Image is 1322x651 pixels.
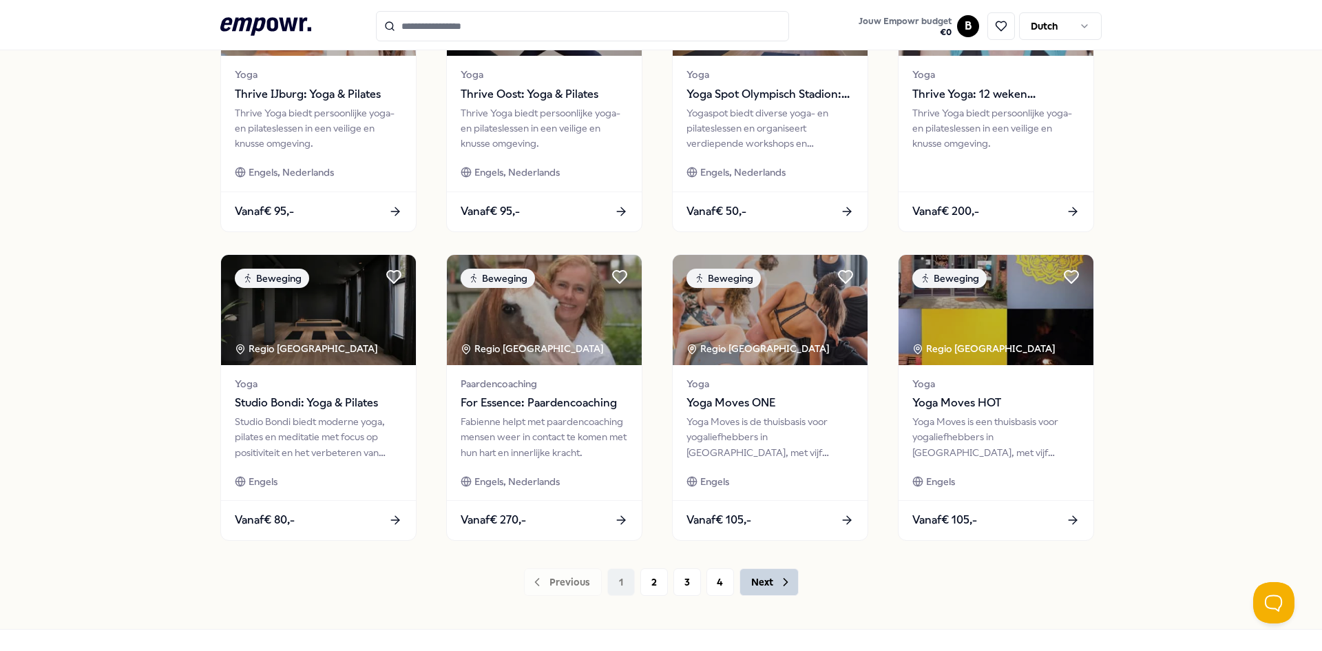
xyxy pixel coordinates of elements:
[686,85,854,103] span: Yoga Spot Olympisch Stadion: Yoga & Pilates
[912,85,1080,103] span: Thrive Yoga: 12 weken zwangerschapsyoga
[853,12,957,41] a: Jouw Empowr budget€0
[926,474,955,489] span: Engels
[739,568,799,596] button: Next
[672,254,868,541] a: package imageBewegingRegio [GEOGRAPHIC_DATA] YogaYoga Moves ONEYoga Moves is de thuisbasis voor y...
[221,255,416,365] img: package image
[220,254,417,541] a: package imageBewegingRegio [GEOGRAPHIC_DATA] YogaStudio Bondi: Yoga & PilatesStudio Bondi biedt m...
[686,269,761,288] div: Beweging
[235,85,402,103] span: Thrive IJburg: Yoga & Pilates
[461,105,628,152] div: Thrive Yoga biedt persoonlijke yoga- en pilateslessen in een veilige en knusse omgeving.
[686,341,832,356] div: Regio [GEOGRAPHIC_DATA]
[461,67,628,82] span: Yoga
[912,394,1080,412] span: Yoga Moves HOT
[447,255,642,365] img: package image
[235,341,380,356] div: Regio [GEOGRAPHIC_DATA]
[461,341,606,356] div: Regio [GEOGRAPHIC_DATA]
[899,255,1093,365] img: package image
[686,394,854,412] span: Yoga Moves ONE
[686,67,854,82] span: Yoga
[673,568,701,596] button: 3
[686,511,751,529] span: Vanaf € 105,-
[859,16,952,27] span: Jouw Empowr budget
[912,269,987,288] div: Beweging
[376,11,789,41] input: Search for products, categories or subcategories
[700,474,729,489] span: Engels
[912,105,1080,152] div: Thrive Yoga biedt persoonlijke yoga- en pilateslessen in een veilige en knusse omgeving.
[673,255,868,365] img: package image
[912,67,1080,82] span: Yoga
[912,414,1080,460] div: Yoga Moves is een thuisbasis voor yogaliefhebbers in [GEOGRAPHIC_DATA], met vijf studio’s verspre...
[461,376,628,391] span: Paardencoaching
[235,203,294,220] span: Vanaf € 95,-
[235,67,402,82] span: Yoga
[686,105,854,152] div: Yogaspot biedt diverse yoga- en pilateslessen en organiseert verdiepende workshops en cursussen.
[235,269,309,288] div: Beweging
[235,511,295,529] span: Vanaf € 80,-
[249,165,334,180] span: Engels, Nederlands
[461,85,628,103] span: Thrive Oost: Yoga & Pilates
[235,376,402,391] span: Yoga
[235,414,402,460] div: Studio Bondi biedt moderne yoga, pilates en meditatie met focus op positiviteit en het verbeteren...
[249,474,277,489] span: Engels
[706,568,734,596] button: 4
[235,394,402,412] span: Studio Bondi: Yoga & Pilates
[912,341,1058,356] div: Regio [GEOGRAPHIC_DATA]
[461,414,628,460] div: Fabienne helpt met paardencoaching mensen weer in contact te komen met hun hart en innerlijke kra...
[461,511,526,529] span: Vanaf € 270,-
[898,254,1094,541] a: package imageBewegingRegio [GEOGRAPHIC_DATA] YogaYoga Moves HOTYoga Moves is een thuisbasis voor ...
[859,27,952,38] span: € 0
[235,105,402,152] div: Thrive Yoga biedt persoonlijke yoga- en pilateslessen in een veilige en knusse omgeving.
[1253,582,1294,623] iframe: Help Scout Beacon - Open
[912,203,979,220] span: Vanaf € 200,-
[957,15,979,37] button: B
[856,13,954,41] button: Jouw Empowr budget€0
[700,165,786,180] span: Engels, Nederlands
[446,254,642,541] a: package imageBewegingRegio [GEOGRAPHIC_DATA] PaardencoachingFor Essence: PaardencoachingFabienne ...
[640,568,668,596] button: 2
[912,511,977,529] span: Vanaf € 105,-
[686,376,854,391] span: Yoga
[474,474,560,489] span: Engels, Nederlands
[461,269,535,288] div: Beweging
[461,394,628,412] span: For Essence: Paardencoaching
[686,414,854,460] div: Yoga Moves is de thuisbasis voor yogaliefhebbers in [GEOGRAPHIC_DATA], met vijf studio’s versprei...
[474,165,560,180] span: Engels, Nederlands
[461,203,520,220] span: Vanaf € 95,-
[912,376,1080,391] span: Yoga
[686,203,746,220] span: Vanaf € 50,-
